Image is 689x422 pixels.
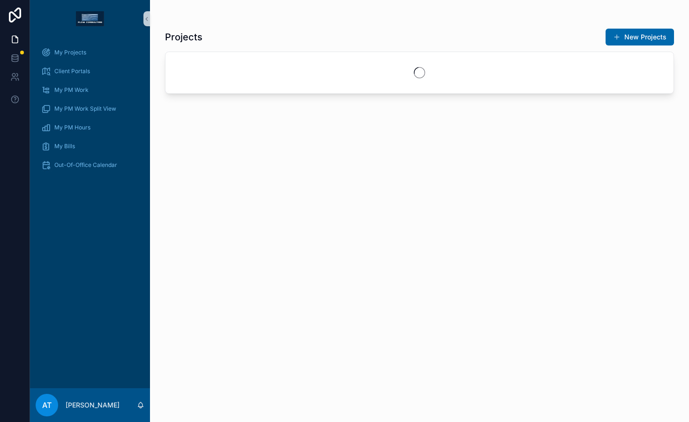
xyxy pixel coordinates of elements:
[66,400,120,410] p: [PERSON_NAME]
[54,49,86,56] span: My Projects
[36,119,144,136] a: My PM Hours
[36,138,144,155] a: My Bills
[54,105,116,113] span: My PM Work Split View
[54,161,117,169] span: Out-Of-Office Calendar
[165,30,202,44] h1: Projects
[36,100,144,117] a: My PM Work Split View
[36,63,144,80] a: Client Portals
[54,86,89,94] span: My PM Work
[54,143,75,150] span: My Bills
[42,399,52,411] span: AT
[30,38,150,186] div: scrollable content
[76,11,104,26] img: App logo
[606,29,674,45] button: New Projects
[36,44,144,61] a: My Projects
[36,157,144,173] a: Out-Of-Office Calendar
[36,82,144,98] a: My PM Work
[54,68,90,75] span: Client Portals
[54,124,90,131] span: My PM Hours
